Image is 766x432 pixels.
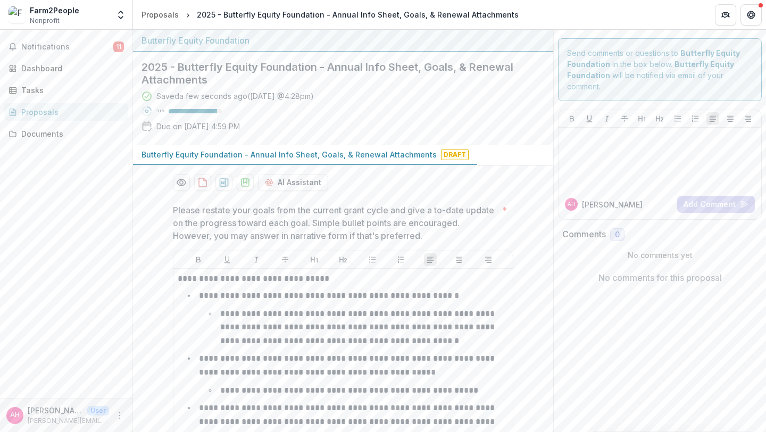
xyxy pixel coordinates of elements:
button: Strike [618,112,631,125]
button: Bold [192,253,205,266]
button: Align Right [742,112,754,125]
span: 11 [113,41,124,52]
div: Proposals [21,106,120,118]
button: Align Left [706,112,719,125]
button: Underline [221,253,234,266]
div: 2025 - Butterfly Equity Foundation - Annual Info Sheet, Goals, & Renewal Attachments [197,9,519,20]
div: Dashboard [21,63,120,74]
div: Proposals [141,9,179,20]
button: Align Center [724,112,737,125]
div: Tasks [21,85,120,96]
div: Butterfly Equity Foundation [141,34,545,47]
button: Align Center [453,253,465,266]
button: Heading 2 [653,112,666,125]
button: Heading 1 [308,253,321,266]
a: Tasks [4,81,128,99]
button: Notifications11 [4,38,128,55]
button: Underline [583,112,596,125]
button: Bold [565,112,578,125]
button: AI Assistant [258,174,328,191]
a: Proposals [4,103,128,121]
div: Saved a few seconds ago ( [DATE] @ 4:28pm ) [156,90,314,102]
nav: breadcrumb [137,7,523,22]
button: Get Help [740,4,762,26]
p: No comments yet [562,250,757,261]
button: Add Comment [677,196,755,213]
div: Send comments or questions to in the box below. will be notified via email of your comment. [558,38,762,101]
button: Bullet List [671,112,684,125]
span: Notifications [21,43,113,52]
button: More [113,409,126,422]
span: Draft [441,149,469,160]
button: download-proposal [237,174,254,191]
p: 91 % [156,107,164,115]
button: Italicize [250,253,263,266]
button: Heading 2 [337,253,349,266]
p: User [87,406,109,416]
h2: 2025 - Butterfly Equity Foundation - Annual Info Sheet, Goals, & Renewal Attachments [141,61,528,86]
p: Butterfly Equity Foundation - Annual Info Sheet, Goals, & Renewal Attachments [141,149,437,160]
button: download-proposal [194,174,211,191]
button: Bullet List [366,253,379,266]
div: Farm2People [30,5,79,16]
a: Documents [4,125,128,143]
span: Nonprofit [30,16,60,26]
button: Ordered List [395,253,407,266]
button: download-proposal [215,174,232,191]
div: Documents [21,128,120,139]
p: Due on [DATE] 4:59 PM [156,121,240,132]
button: Ordered List [689,112,702,125]
button: Italicize [601,112,613,125]
button: Heading 1 [636,112,648,125]
button: Align Right [482,253,495,266]
button: Open entity switcher [113,4,128,26]
a: Proposals [137,7,183,22]
p: [PERSON_NAME] [28,405,83,416]
img: Farm2People [9,6,26,23]
h2: Comments [562,229,606,239]
button: Preview ebcc25b5-193f-4b24-8eb3-c534c6e947ef-0.pdf [173,174,190,191]
span: 0 [615,230,620,239]
div: Anna Hopkins [568,202,576,207]
a: Dashboard [4,60,128,77]
p: [PERSON_NAME] [582,199,643,210]
p: Please restate your goals from the current grant cycle and give a to-date update on the progress ... [173,204,498,242]
button: Strike [279,253,292,266]
p: No comments for this proposal [598,271,722,284]
button: Align Left [424,253,437,266]
p: [PERSON_NAME][EMAIL_ADDRESS][DOMAIN_NAME] [28,416,109,426]
div: Anna Hopkins [10,412,20,419]
button: Partners [715,4,736,26]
